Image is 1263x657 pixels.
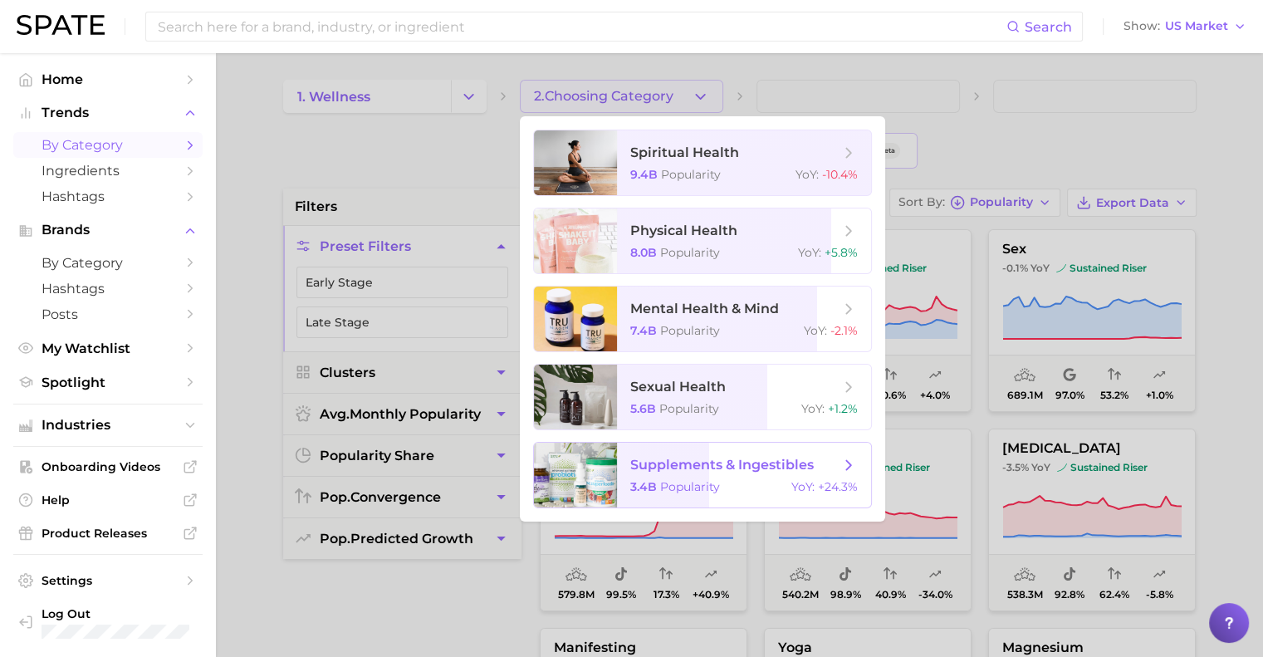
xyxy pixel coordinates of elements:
span: 3.4b [630,479,657,494]
span: Spotlight [42,375,174,390]
a: Log out. Currently logged in with e-mail pquiroz@maryruths.com. [13,601,203,644]
a: Hashtags [13,184,203,209]
span: +1.2% [828,401,858,416]
span: Settings [42,573,174,588]
a: by Category [13,132,203,158]
span: Hashtags [42,281,174,297]
span: YoY : [798,245,821,260]
span: Product Releases [42,526,174,541]
span: Industries [42,418,174,433]
span: physical health [630,223,737,238]
span: Popularity [660,245,720,260]
img: SPATE [17,15,105,35]
button: ShowUS Market [1119,16,1251,37]
a: My Watchlist [13,336,203,361]
span: Search [1025,19,1072,35]
span: supplements & ingestibles [630,457,814,473]
span: US Market [1165,22,1228,31]
span: 5.6b [630,401,656,416]
span: YoY : [804,323,827,338]
span: Help [42,493,174,507]
a: Home [13,66,203,92]
button: Brands [13,218,203,243]
span: Posts [42,306,174,322]
span: Onboarding Videos [42,459,174,474]
a: Ingredients [13,158,203,184]
span: YoY : [801,401,825,416]
span: Ingredients [42,163,174,179]
span: Popularity [660,479,720,494]
span: 9.4b [630,167,658,182]
a: Onboarding Videos [13,454,203,479]
span: -10.4% [822,167,858,182]
button: Industries [13,413,203,438]
a: Hashtags [13,276,203,302]
a: Product Releases [13,521,203,546]
span: mental health & mind [630,301,779,316]
span: YoY : [795,167,819,182]
a: by Category [13,250,203,276]
span: 8.0b [630,245,657,260]
span: by Category [42,137,174,153]
a: Help [13,488,203,512]
button: Trends [13,101,203,125]
span: spiritual health [630,145,739,160]
span: 7.4b [630,323,657,338]
a: Settings [13,568,203,593]
span: Popularity [661,167,721,182]
span: My Watchlist [42,341,174,356]
span: Popularity [659,401,719,416]
span: Popularity [660,323,720,338]
a: Spotlight [13,370,203,395]
span: Hashtags [42,189,174,204]
span: YoY : [791,479,815,494]
span: Trends [42,105,174,120]
span: +24.3% [818,479,858,494]
span: Home [42,71,174,87]
span: Brands [42,223,174,238]
span: Log Out [42,606,189,621]
a: Posts [13,302,203,327]
span: Show [1123,22,1160,31]
ul: 2.Choosing Category [520,116,885,522]
span: -2.1% [830,323,858,338]
span: sexual health [630,379,726,395]
span: +5.8% [825,245,858,260]
span: by Category [42,255,174,271]
input: Search here for a brand, industry, or ingredient [156,12,1006,41]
